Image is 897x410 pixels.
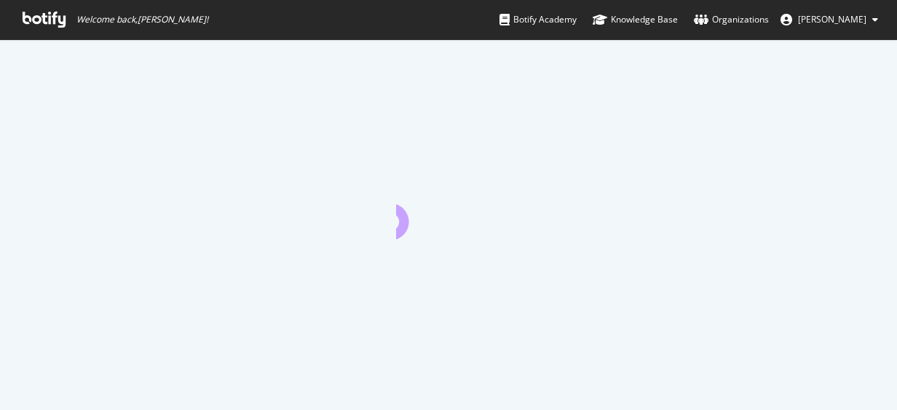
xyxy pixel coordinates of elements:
[694,12,769,27] div: Organizations
[396,187,501,239] div: animation
[76,14,208,25] span: Welcome back, [PERSON_NAME] !
[499,12,577,27] div: Botify Academy
[593,12,678,27] div: Knowledge Base
[798,13,866,25] span: ellen skog
[769,8,890,31] button: [PERSON_NAME]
